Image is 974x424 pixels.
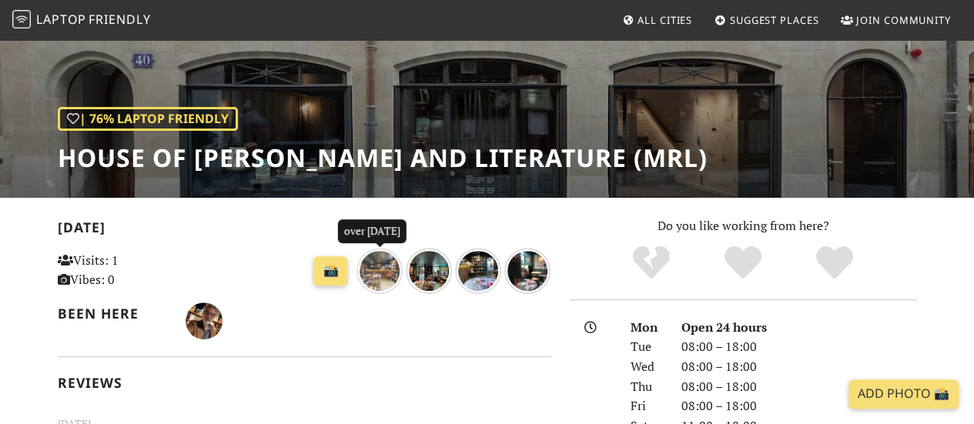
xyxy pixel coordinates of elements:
[730,13,819,27] span: Suggest Places
[406,261,455,278] a: over 1 year ago
[12,7,151,34] a: LaptopFriendly LaptopFriendly
[455,248,501,294] img: over 1 year ago
[856,13,951,27] span: Join Community
[621,396,672,416] div: Fri
[58,107,238,132] div: | 76% Laptop Friendly
[186,311,223,328] span: Macia Serge
[672,357,926,377] div: 08:00 – 18:00
[36,11,86,28] span: Laptop
[570,216,917,236] p: Do you like working from here?
[58,143,708,172] h1: House of [PERSON_NAME] and Literature (MRL)
[621,337,672,357] div: Tue
[58,251,210,290] p: Visits: 1 Vibes: 0
[616,6,698,34] a: All Cities
[58,375,551,391] h2: Reviews
[621,357,672,377] div: Wed
[672,377,926,397] div: 08:00 – 18:00
[638,13,692,27] span: All Cities
[672,337,926,357] div: 08:00 – 18:00
[504,248,551,294] img: over 1 year ago
[89,11,150,28] span: Friendly
[186,302,223,339] img: 5334-macia.jpg
[835,6,957,34] a: Join Community
[788,244,880,282] div: Definitely!
[12,10,31,28] img: LaptopFriendly
[606,244,698,282] div: No
[58,305,167,322] h2: Been here
[313,256,347,285] a: 📸
[58,219,551,242] h2: [DATE]
[356,248,403,294] img: over 1 year ago
[708,6,825,34] a: Suggest Places
[621,377,672,397] div: Thu
[356,261,406,278] a: over 1 year ago
[504,261,551,278] a: over 1 year ago
[455,261,504,278] a: over 1 year ago
[406,248,452,294] img: over 1 year ago
[338,219,407,242] div: over [DATE]
[672,318,926,338] div: Open 24 hours
[698,244,789,282] div: Yes
[621,318,672,338] div: Mon
[672,396,926,416] div: 08:00 – 18:00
